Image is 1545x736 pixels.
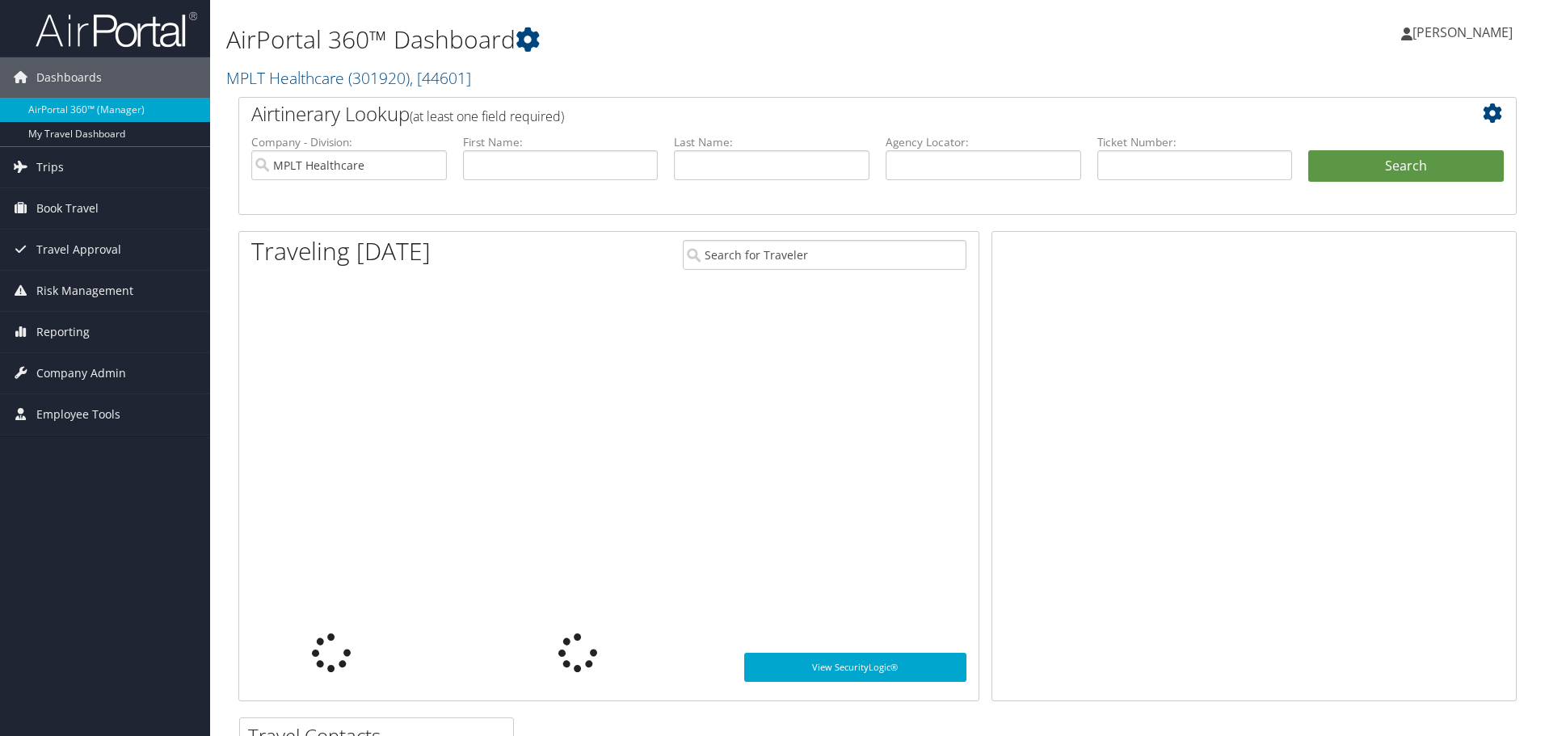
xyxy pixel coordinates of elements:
[410,107,564,125] span: (at least one field required)
[226,67,471,89] a: MPLT Healthcare
[36,188,99,229] span: Book Travel
[36,147,64,187] span: Trips
[36,394,120,435] span: Employee Tools
[463,134,659,150] label: First Name:
[36,312,90,352] span: Reporting
[886,134,1081,150] label: Agency Locator:
[251,234,431,268] h1: Traveling [DATE]
[36,353,126,393] span: Company Admin
[36,229,121,270] span: Travel Approval
[251,100,1397,128] h2: Airtinerary Lookup
[348,67,410,89] span: ( 301920 )
[1412,23,1513,41] span: [PERSON_NAME]
[1401,8,1529,57] a: [PERSON_NAME]
[674,134,869,150] label: Last Name:
[744,653,966,682] a: View SecurityLogic®
[36,57,102,98] span: Dashboards
[1308,150,1504,183] button: Search
[36,271,133,311] span: Risk Management
[1097,134,1293,150] label: Ticket Number:
[226,23,1095,57] h1: AirPortal 360™ Dashboard
[36,11,197,48] img: airportal-logo.png
[683,240,966,270] input: Search for Traveler
[251,134,447,150] label: Company - Division:
[410,67,471,89] span: , [ 44601 ]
